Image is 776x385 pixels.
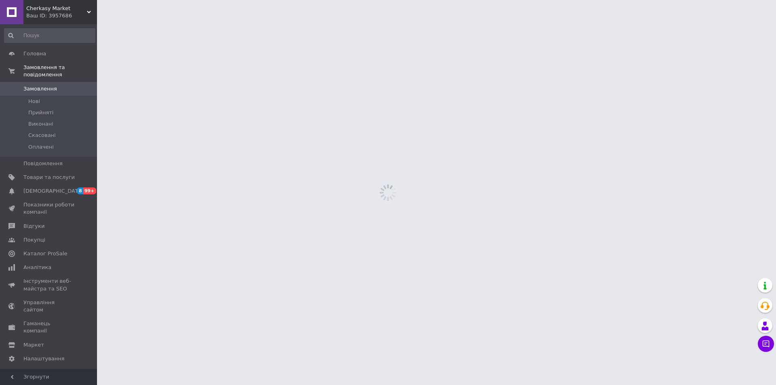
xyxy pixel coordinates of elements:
span: Повідомлення [23,160,63,167]
span: Товари та послуги [23,174,75,181]
span: Показники роботи компанії [23,201,75,216]
span: Управління сайтом [23,299,75,313]
span: 8 [77,187,83,194]
span: Замовлення [23,85,57,93]
span: Головна [23,50,46,57]
span: Покупці [23,236,45,244]
span: Відгуки [23,223,44,230]
span: Налаштування [23,355,65,362]
span: Скасовані [28,132,56,139]
span: Інструменти веб-майстра та SEO [23,278,75,292]
span: Замовлення та повідомлення [23,64,97,78]
div: Ваш ID: 3957686 [26,12,97,19]
span: 99+ [83,187,97,194]
span: Сherkasy Market [26,5,87,12]
span: Оплачені [28,143,54,151]
span: Каталог ProSale [23,250,67,257]
span: Виконані [28,120,53,128]
span: Нові [28,98,40,105]
span: Аналітика [23,264,51,271]
button: Чат з покупцем [758,336,774,352]
span: Прийняті [28,109,53,116]
span: [DEMOGRAPHIC_DATA] [23,187,83,195]
span: Гаманець компанії [23,320,75,335]
input: Пошук [4,28,95,43]
span: Маркет [23,341,44,349]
